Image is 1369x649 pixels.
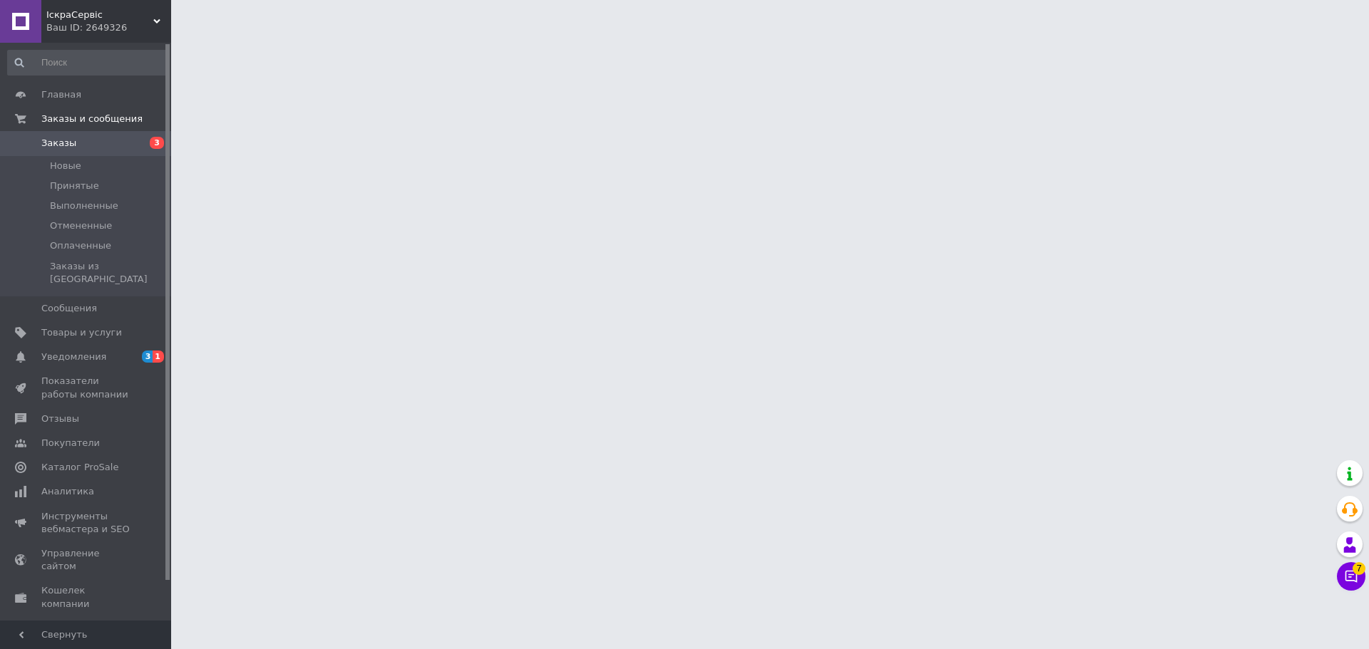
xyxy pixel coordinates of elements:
span: Новые [50,160,81,172]
span: 7 [1353,562,1365,575]
span: Управление сайтом [41,547,132,573]
span: ІскраСервіс [46,9,153,21]
span: Принятые [50,180,99,192]
span: Покупатели [41,437,100,450]
span: Оплаченные [50,239,111,252]
div: Ваш ID: 2649326 [46,21,171,34]
span: Показатели работы компании [41,375,132,400]
span: Заказы из [GEOGRAPHIC_DATA] [50,260,167,286]
span: Отмененные [50,219,112,232]
span: Выполненные [50,199,118,212]
span: 3 [142,351,153,363]
span: Товары и услуги [41,326,122,339]
span: Аналитика [41,485,94,498]
span: Каталог ProSale [41,461,118,474]
span: Главная [41,88,81,101]
span: Кошелек компании [41,584,132,610]
span: 3 [150,137,164,149]
span: Инструменты вебмастера и SEO [41,510,132,536]
button: Чат с покупателем7 [1337,562,1365,591]
span: Сообщения [41,302,97,315]
span: Уведомления [41,351,106,363]
input: Поиск [7,50,168,76]
span: 1 [153,351,164,363]
span: Отзывы [41,412,79,425]
span: Заказы [41,137,76,150]
span: Заказы и сообщения [41,113,143,125]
